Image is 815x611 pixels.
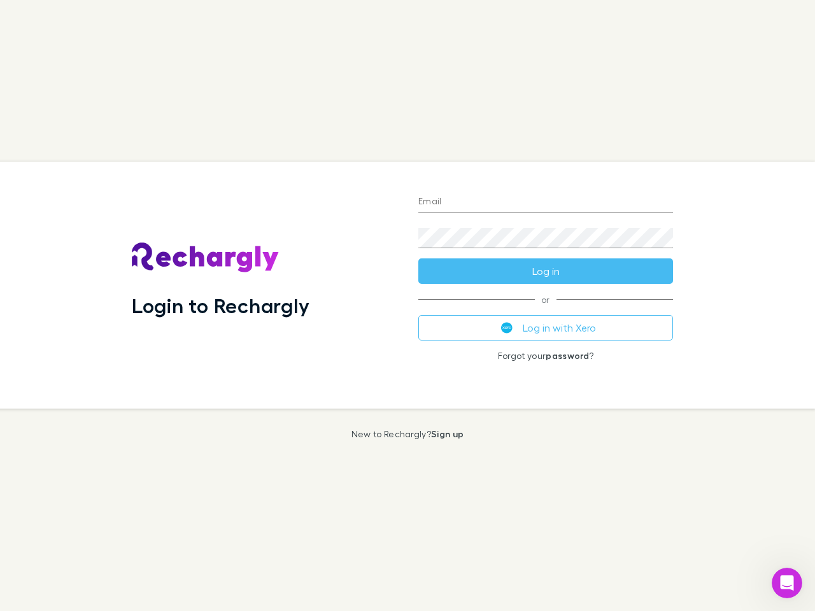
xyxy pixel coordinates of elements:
img: Rechargly's Logo [132,242,280,273]
button: Log in with Xero [418,315,673,341]
a: password [546,350,589,361]
p: Forgot your ? [418,351,673,361]
a: Sign up [431,428,464,439]
p: New to Rechargly? [351,429,464,439]
h1: Login to Rechargly [132,293,309,318]
button: Log in [418,258,673,284]
img: Xero's logo [501,322,513,334]
iframe: Intercom live chat [772,568,802,598]
span: or [418,299,673,300]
